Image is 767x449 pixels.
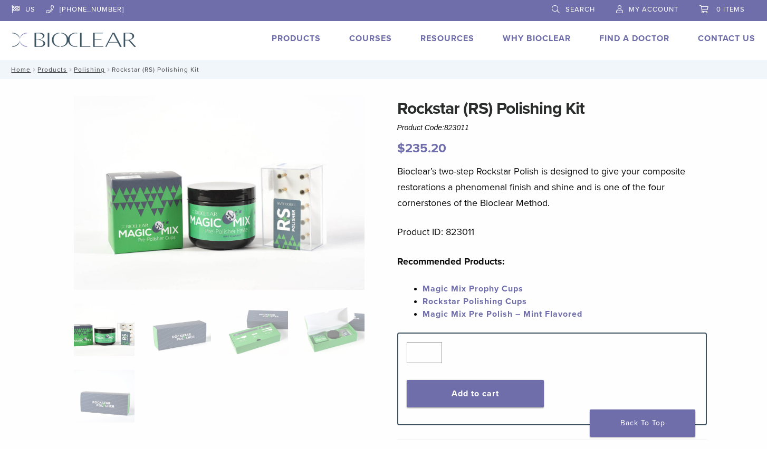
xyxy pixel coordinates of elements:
[74,96,365,290] img: DSC_6582 copy
[397,96,707,121] h1: Rockstar (RS) Polishing Kit
[599,33,669,44] a: Find A Doctor
[397,163,707,211] p: Bioclear’s two-step Rockstar Polish is designed to give your composite restorations a phenomenal ...
[423,296,527,307] a: Rockstar Polishing Cups
[12,32,137,47] img: Bioclear
[423,309,582,319] a: Magic Mix Pre Polish – Mint Flavored
[8,66,31,73] a: Home
[74,304,135,356] img: DSC_6582-copy-324x324.jpg
[716,5,745,14] span: 0 items
[272,33,321,44] a: Products
[629,5,678,14] span: My Account
[397,141,446,156] bdi: 235.20
[105,67,112,72] span: /
[590,409,695,437] a: Back To Top
[444,123,469,132] span: 823011
[150,304,211,356] img: Rockstar (RS) Polishing Kit - Image 2
[420,33,474,44] a: Resources
[67,67,74,72] span: /
[349,33,392,44] a: Courses
[397,123,469,132] span: Product Code:
[31,67,37,72] span: /
[407,380,544,407] button: Add to cart
[304,304,365,356] img: Rockstar (RS) Polishing Kit - Image 4
[397,141,405,156] span: $
[74,66,105,73] a: Polishing
[397,224,707,240] p: Product ID: 823011
[698,33,755,44] a: Contact Us
[227,304,287,356] img: Rockstar (RS) Polishing Kit - Image 3
[37,66,67,73] a: Products
[423,284,523,294] a: Magic Mix Prophy Cups
[503,33,571,44] a: Why Bioclear
[4,60,763,79] nav: Rockstar (RS) Polishing Kit
[565,5,595,14] span: Search
[74,370,135,423] img: Rockstar (RS) Polishing Kit - Image 5
[397,256,505,267] strong: Recommended Products:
